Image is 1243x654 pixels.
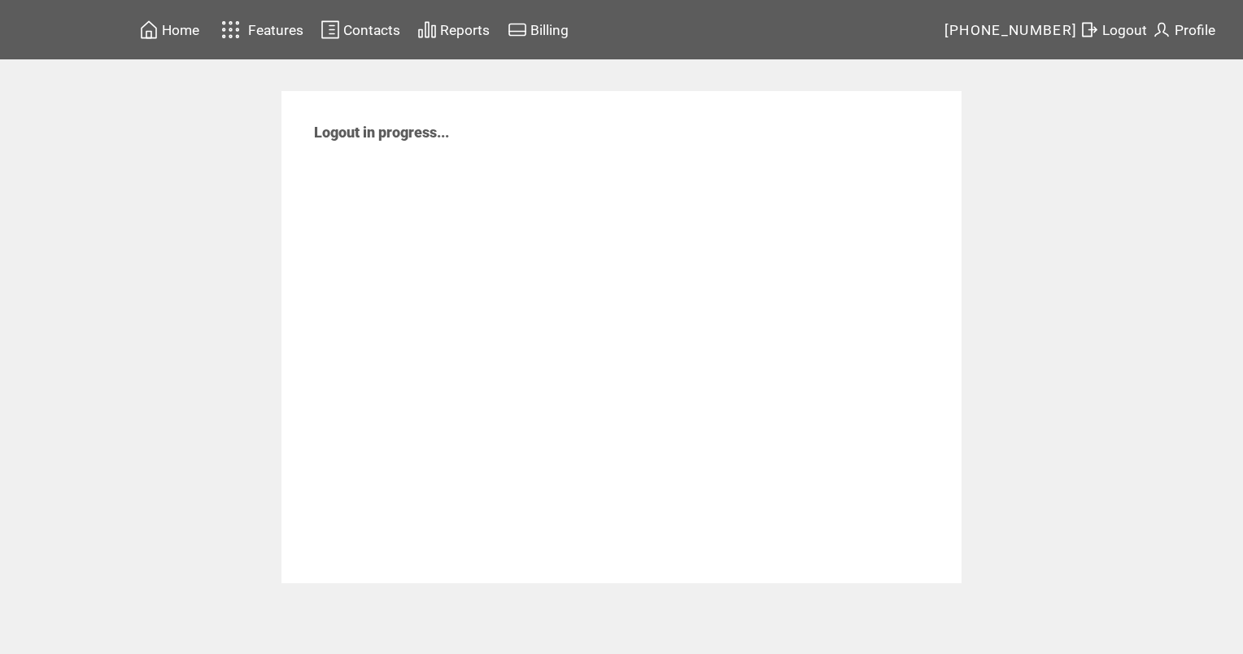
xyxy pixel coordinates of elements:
[415,17,492,42] a: Reports
[508,20,527,40] img: creidtcard.svg
[314,124,449,141] span: Logout in progress...
[1079,20,1099,40] img: exit.svg
[417,20,437,40] img: chart.svg
[1152,20,1171,40] img: profile.svg
[216,16,245,43] img: features.svg
[505,17,571,42] a: Billing
[1149,17,1218,42] a: Profile
[318,17,403,42] a: Contacts
[214,14,306,46] a: Features
[162,22,199,38] span: Home
[139,20,159,40] img: home.svg
[1102,22,1147,38] span: Logout
[440,22,490,38] span: Reports
[137,17,202,42] a: Home
[343,22,400,38] span: Contacts
[530,22,569,38] span: Billing
[321,20,340,40] img: contacts.svg
[248,22,303,38] span: Features
[1077,17,1149,42] a: Logout
[944,22,1078,38] span: [PHONE_NUMBER]
[1175,22,1215,38] span: Profile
